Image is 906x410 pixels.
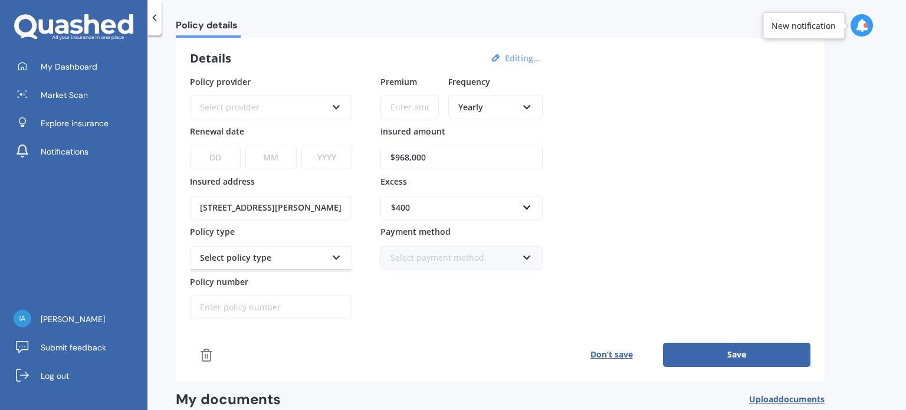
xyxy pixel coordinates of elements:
[41,342,106,353] span: Submit feedback
[9,336,147,359] a: Submit feedback
[390,251,517,264] div: Select payment method
[41,146,88,158] span: Notifications
[190,296,352,319] input: Enter policy number
[380,226,451,237] span: Payment method
[190,176,255,187] span: Insured address
[9,83,147,107] a: Market Scan
[380,76,417,87] span: Premium
[200,101,327,114] div: Select provider
[190,51,231,66] h3: Details
[458,101,517,114] div: Yearly
[190,196,352,219] input: Enter address
[779,393,825,405] span: documents
[749,391,825,409] button: Uploaddocuments
[749,395,825,404] span: Upload
[9,111,147,135] a: Explore insurance
[448,76,490,87] span: Frequency
[772,19,836,31] div: New notification
[41,89,88,101] span: Market Scan
[391,201,518,214] div: $400
[9,140,147,163] a: Notifications
[560,343,663,366] button: Don’t save
[380,176,407,187] span: Excess
[380,96,439,119] input: Enter amount
[380,146,543,169] input: Enter amount
[14,310,31,327] img: 26f10633bfa2a8447ee56c5ffca9ff40
[41,61,97,73] span: My Dashboard
[176,391,281,409] h2: My documents
[9,55,147,78] a: My Dashboard
[9,307,147,331] a: [PERSON_NAME]
[190,76,251,87] span: Policy provider
[41,313,105,325] span: [PERSON_NAME]
[9,364,147,388] a: Log out
[663,343,810,366] button: Save
[190,275,248,287] span: Policy number
[176,19,241,35] span: Policy details
[380,126,445,137] span: Insured amount
[200,251,327,264] div: Select policy type
[41,117,109,129] span: Explore insurance
[190,226,235,237] span: Policy type
[190,126,244,137] span: Renewal date
[501,53,544,64] button: Editing...
[41,370,69,382] span: Log out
